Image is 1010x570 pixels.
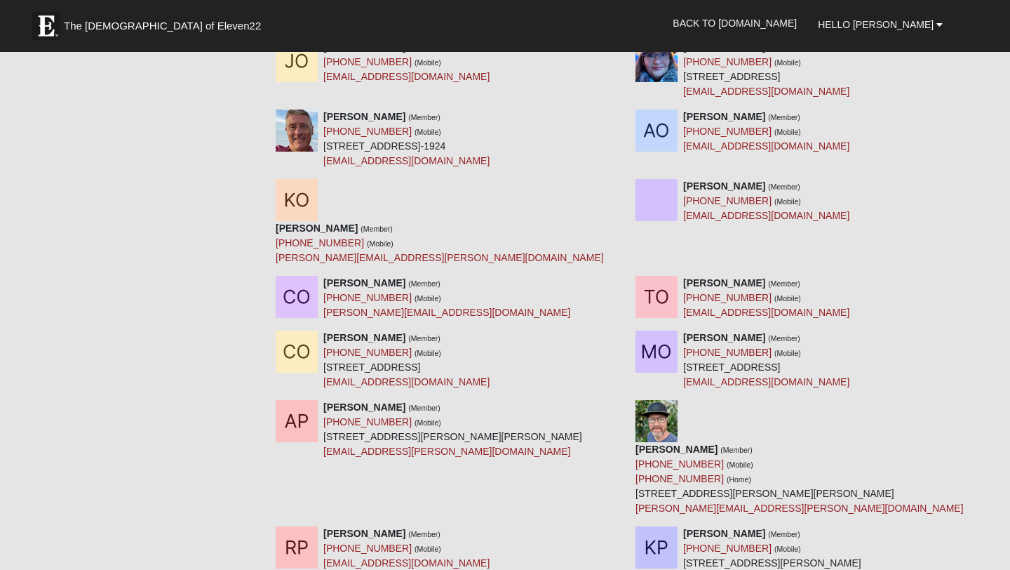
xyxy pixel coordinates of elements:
[662,6,807,41] a: Back to [DOMAIN_NAME]
[25,5,306,40] a: The [DEMOGRAPHIC_DATA] of Eleven22
[683,331,849,390] div: [STREET_ADDRESS]
[408,334,440,343] small: (Member)
[768,530,800,538] small: (Member)
[276,252,604,263] a: [PERSON_NAME][EMAIL_ADDRESS][PERSON_NAME][DOMAIN_NAME]
[774,58,801,67] small: (Mobile)
[683,307,849,318] a: [EMAIL_ADDRESS][DOMAIN_NAME]
[323,400,582,459] div: [STREET_ADDRESS][PERSON_NAME][PERSON_NAME]
[415,418,441,427] small: (Mobile)
[683,140,849,152] a: [EMAIL_ADDRESS][DOMAIN_NAME]
[415,349,441,357] small: (Mobile)
[768,113,800,121] small: (Member)
[683,86,849,97] a: [EMAIL_ADDRESS][DOMAIN_NAME]
[323,111,405,122] strong: [PERSON_NAME]
[818,19,934,30] span: Hello [PERSON_NAME]
[683,180,765,192] strong: [PERSON_NAME]
[727,475,751,484] small: (Home)
[323,332,405,343] strong: [PERSON_NAME]
[323,155,490,166] a: [EMAIL_ADDRESS][DOMAIN_NAME]
[635,442,964,516] div: [STREET_ADDRESS][PERSON_NAME][PERSON_NAME]
[768,183,800,191] small: (Member)
[683,40,849,99] div: [STREET_ADDRESS]
[323,292,412,303] a: [PHONE_NUMBER]
[323,402,405,413] strong: [PERSON_NAME]
[415,128,441,136] small: (Mobile)
[635,458,724,470] a: [PHONE_NUMBER]
[683,376,849,387] a: [EMAIL_ADDRESS][DOMAIN_NAME]
[323,376,490,387] a: [EMAIL_ADDRESS][DOMAIN_NAME]
[408,113,440,121] small: (Member)
[323,277,405,289] strong: [PERSON_NAME]
[323,528,405,539] strong: [PERSON_NAME]
[768,334,800,343] small: (Member)
[64,19,261,33] span: The [DEMOGRAPHIC_DATA] of Eleven22
[323,347,412,358] a: [PHONE_NUMBER]
[323,71,490,82] a: [EMAIL_ADDRESS][DOMAIN_NAME]
[683,543,772,554] a: [PHONE_NUMBER]
[683,292,772,303] a: [PHONE_NUMBER]
[276,223,358,234] strong: [PERSON_NAME]
[323,126,412,137] a: [PHONE_NUMBER]
[683,126,772,137] a: [PHONE_NUMBER]
[323,543,412,554] a: [PHONE_NUMBER]
[361,225,393,233] small: (Member)
[774,197,801,206] small: (Mobile)
[415,294,441,303] small: (Mobile)
[774,349,801,357] small: (Mobile)
[683,210,849,221] a: [EMAIL_ADDRESS][DOMAIN_NAME]
[408,404,440,412] small: (Member)
[635,503,964,514] a: [PERSON_NAME][EMAIL_ADDRESS][PERSON_NAME][DOMAIN_NAME]
[683,56,772,67] a: [PHONE_NUMBER]
[768,279,800,288] small: (Member)
[367,239,393,248] small: (Mobile)
[408,530,440,538] small: (Member)
[276,237,364,248] a: [PHONE_NUMBER]
[807,7,953,42] a: Hello [PERSON_NAME]
[635,444,718,455] strong: [PERSON_NAME]
[323,331,490,390] div: [STREET_ADDRESS]
[774,128,801,136] small: (Mobile)
[683,528,765,539] strong: [PERSON_NAME]
[774,294,801,303] small: (Mobile)
[323,110,490,168] div: [STREET_ADDRESS]-1924
[32,12,60,40] img: Eleven22 logo
[683,332,765,343] strong: [PERSON_NAME]
[683,347,772,358] a: [PHONE_NUMBER]
[683,195,772,206] a: [PHONE_NUMBER]
[683,111,765,122] strong: [PERSON_NAME]
[408,279,440,288] small: (Member)
[323,416,412,427] a: [PHONE_NUMBER]
[323,307,570,318] a: [PERSON_NAME][EMAIL_ADDRESS][DOMAIN_NAME]
[720,446,753,454] small: (Member)
[635,473,724,484] a: [PHONE_NUMBER]
[727,460,753,469] small: (Mobile)
[683,41,765,53] strong: [PERSON_NAME]
[323,56,412,67] a: [PHONE_NUMBER]
[323,41,405,53] strong: [PERSON_NAME]
[683,277,765,289] strong: [PERSON_NAME]
[415,58,441,67] small: (Mobile)
[323,446,570,457] a: [EMAIL_ADDRESS][PERSON_NAME][DOMAIN_NAME]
